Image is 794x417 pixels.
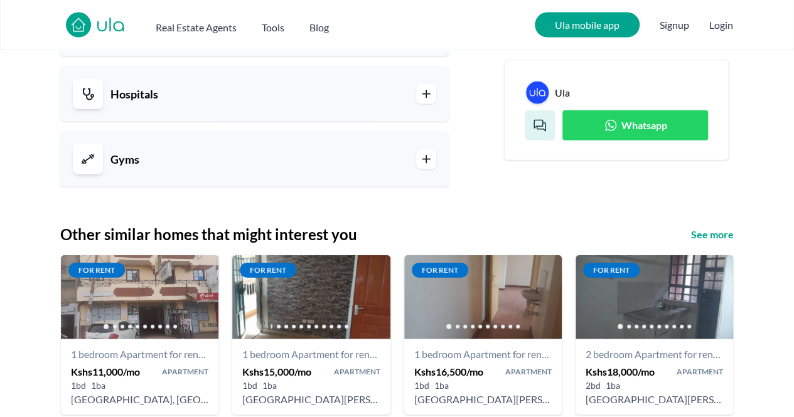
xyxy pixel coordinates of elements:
[71,347,208,362] h4: 1 bedroom Apartment for rent in Kahawa Sukari - Kshs 11,000/mo - Quick Mart Kahawa Sukari, Kahawa...
[535,13,640,38] a: Ula mobile app
[309,20,329,35] h2: Blog
[262,379,277,392] h6: 1 ba
[586,347,723,362] h4: 2 bedroom Apartment for rent in Kahawa Sukari - Kshs 18,000/mo - St Francis Training Institute, K...
[334,367,380,377] h5: Apartment
[691,227,734,242] a: See more
[71,392,208,407] h5: 1 bedroom Apartment for rent in Kahawa Sukari - Kshs 11,000/mo - Quick Mart Kahawa Sukari, Kahawa...
[621,118,667,133] span: Whatsapp
[414,347,552,362] h4: 1 bedroom Apartment for rent in Kahawa Sukari - Kshs 16,500/mo - St Francis Training Institute, K...
[73,79,436,109] a: Hospitals
[110,85,158,103] h3: Nearby Hospitals around 1 bedroom Apartment for rent in Kahawa Sukari, Wilaya ya Kiambu county
[414,379,429,392] h6: 1 bd
[309,15,329,35] a: Blog
[434,379,449,392] h6: 1 ba
[162,367,208,377] h5: Apartment
[586,392,723,407] h5: 2 bedroom Apartment for rent in Kahawa Sukari - Kshs 18,000/mo - St Francis Training Institute, K...
[526,82,549,104] img: Ula
[404,255,562,339] img: 1 bedroom Apartment for rent - Kshs 16,500/mo - in Kahawa Sukari near St Francis Training Institu...
[586,379,601,392] h6: 2 bd
[73,144,436,174] a: Gyms
[583,263,640,278] span: For rent
[606,379,620,392] h6: 1 ba
[412,263,468,278] span: For rent
[156,15,354,35] nav: Main
[414,392,552,407] h5: 1 bedroom Apartment for rent in Kahawa Sukari - Kshs 16,500/mo - St Francis Training Institute, K...
[505,367,552,377] h5: Apartment
[61,255,218,339] img: 1 bedroom Apartment for rent - Kshs 11,000/mo - in Kahawa Sukari around Quick Mart Kahawa Sukari,...
[404,339,562,414] a: 1 bedroom Apartment for rent in [GEOGRAPHIC_DATA] - [GEOGRAPHIC_DATA] 16,500/mo - [GEOGRAPHIC_DAT...
[242,364,311,379] h5: Kshs 15,000 /mo
[156,20,237,35] h2: Real Estate Agents
[586,364,655,379] h5: Kshs 18,000 /mo
[232,339,390,414] a: 1 bedroom Apartment for rent in [GEOGRAPHIC_DATA] - [GEOGRAPHIC_DATA] 15,000/mo - [GEOGRAPHIC_DAT...
[562,110,708,140] a: Whatsapp
[71,364,140,379] h5: Kshs 11,000 /mo
[677,367,723,377] h5: Apartment
[660,13,689,38] span: Signup
[555,85,570,100] a: Ula
[242,379,257,392] h6: 1 bd
[242,392,380,407] h5: 1 bedroom Apartment for rent in Kahawa Sukari - Kshs 15,000/mo - St Francis Training Institute, K...
[709,18,733,33] button: Login
[156,15,237,35] button: Real Estate Agents
[576,255,733,339] img: 2 bedroom Apartment for rent - Kshs 18,000/mo - in Kahawa Sukari around St Francis Training Insti...
[262,15,284,35] button: Tools
[68,263,125,278] span: For rent
[61,339,218,414] a: 1 bedroom Apartment for rent in [GEOGRAPHIC_DATA] - [GEOGRAPHIC_DATA] 11,000/mo - Quick Mart [GEO...
[240,263,296,278] span: For rent
[60,224,357,245] h2: Other similar homes that might interest you
[110,150,139,168] h3: Nearby Gyms around 1 bedroom Apartment for rent in Kahawa Sukari, Wilaya ya Kiambu county
[110,85,158,103] span: Hospitals
[232,255,390,339] img: 1 bedroom Apartment for rent - Kshs 15,000/mo - in Kahawa Sukari near St Francis Training Institu...
[110,150,139,168] span: Gyms
[414,364,483,379] h5: Kshs 16,500 /mo
[91,379,105,392] h6: 1 ba
[262,20,284,35] h2: Tools
[96,15,126,38] a: ula
[242,347,380,362] h4: 1 bedroom Apartment for rent in Kahawa Sukari - Kshs 15,000/mo - St Francis Training Institute, K...
[576,339,733,414] a: 2 bedroom Apartment for rent in [GEOGRAPHIC_DATA] - [GEOGRAPHIC_DATA] 18,000/mo - [GEOGRAPHIC_DAT...
[525,81,549,105] a: Ula
[71,379,86,392] h6: 1 bd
